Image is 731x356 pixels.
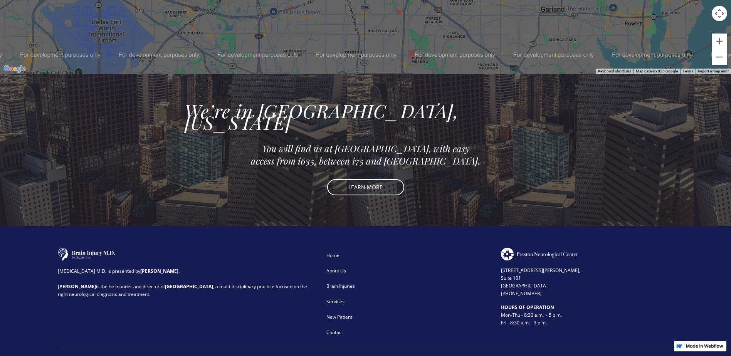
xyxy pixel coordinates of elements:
a: New Patient [323,309,495,325]
a: Contact [323,325,495,340]
img: Made in Webflow [686,344,723,348]
div: Home [326,252,491,259]
a: Brain Injuries [323,279,495,294]
strong: HOURS OF OPERATION ‍ [501,304,554,311]
em: You will find us at [GEOGRAPHIC_DATA], with easy access from i635, between i75 and [GEOGRAPHIC_DA... [251,142,480,167]
div: New Patient [326,313,491,321]
a: Services [323,294,495,309]
a: About Us [323,263,495,279]
strong: [GEOGRAPHIC_DATA] [165,283,213,290]
div: Brain Injuries [326,282,491,290]
strong: [PERSON_NAME] [58,283,96,290]
button: Zoom in [712,34,727,49]
img: Google [2,64,27,74]
button: Map camera controls [712,6,727,21]
a: LEARN MORE [327,179,404,195]
div: Services [326,298,491,306]
a: Terms (opens in new tab) [682,69,693,73]
div: About Us [326,267,491,275]
a: Home [323,248,495,263]
div: Contact [326,329,491,336]
button: Keyboard shortcuts [598,69,631,74]
div: [MEDICAL_DATA] M.D. is presented by . is the he founder and director of , a multi-disciplinary pr... [58,261,316,298]
div: Mon-Thu - 8:30 a.m. - 5 p.m. Fri - 8:30 a.m. - 3 p.m. [501,304,673,327]
strong: [PERSON_NAME] [140,268,178,274]
a: Open this area in Google Maps (opens a new window) [2,64,27,74]
div: [STREET_ADDRESS][PERSON_NAME], Suite 101 [GEOGRAPHIC_DATA] [PHONE_NUMBER] [501,260,673,297]
a: Report a map error [698,69,729,73]
button: Zoom out [712,49,727,65]
span: Map data ©2025 Google [636,69,678,73]
em: We’re in [GEOGRAPHIC_DATA], [US_STATE] [185,98,459,134]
